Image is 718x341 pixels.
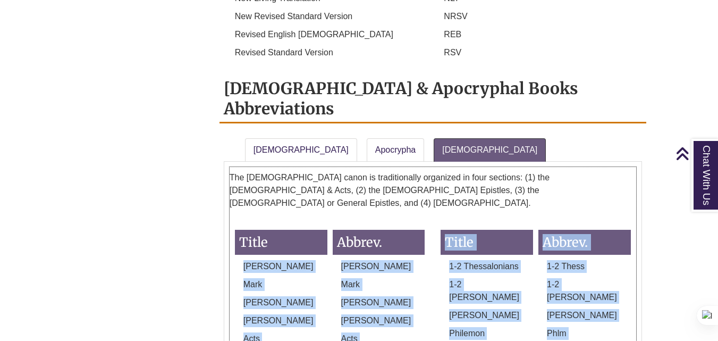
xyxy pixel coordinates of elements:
h2: [DEMOGRAPHIC_DATA] & Apocryphal Books Abbreviations [219,75,646,123]
p: 1-2 Thessalonians [441,260,533,273]
a: Back to Top [675,146,715,161]
p: [PERSON_NAME] [235,260,327,273]
h3: Title [235,230,327,255]
p: [PERSON_NAME] [538,309,631,322]
p: REB [435,28,639,41]
p: [PERSON_NAME] [235,314,327,327]
p: RSV [435,46,639,59]
p: [PERSON_NAME] [333,314,425,327]
p: Revised English [DEMOGRAPHIC_DATA] [226,28,430,41]
a: [DEMOGRAPHIC_DATA] [245,138,357,162]
p: [PERSON_NAME] [333,296,425,309]
p: 1-2 [PERSON_NAME] [441,278,533,304]
h3: Title [441,230,533,255]
p: The [DEMOGRAPHIC_DATA] canon is traditionally organized in four sections: (1) the [DEMOGRAPHIC_DA... [230,167,636,214]
p: [PERSON_NAME] [441,309,533,322]
p: New Revised Standard Version [226,10,430,23]
p: Mark [235,278,327,291]
p: Phlm [538,327,631,340]
h3: Abbrev. [333,230,425,255]
p: Revised Standard Version [226,46,430,59]
a: Apocrypha [367,138,425,162]
p: [PERSON_NAME] [333,260,425,273]
p: 1-2 Thess [538,260,631,273]
p: 1-2 [PERSON_NAME] [538,278,631,304]
p: NRSV [435,10,639,23]
p: [PERSON_NAME] [235,296,327,309]
p: Philemon [441,327,533,340]
a: [DEMOGRAPHIC_DATA] [434,138,546,162]
p: Mark [333,278,425,291]
h3: Abbrev. [538,230,631,255]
